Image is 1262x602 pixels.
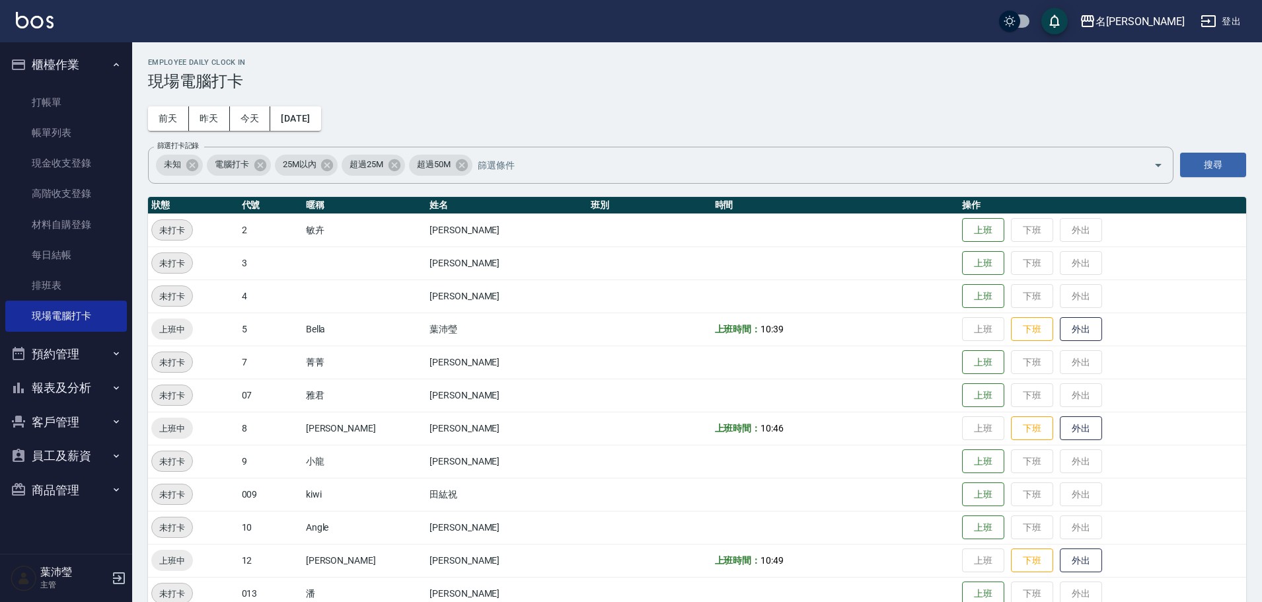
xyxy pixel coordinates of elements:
[426,346,587,379] td: [PERSON_NAME]
[1060,416,1102,441] button: 外出
[239,412,303,445] td: 8
[962,383,1004,408] button: 上班
[239,379,303,412] td: 07
[1148,155,1169,176] button: Open
[5,473,127,508] button: 商品管理
[1011,548,1053,573] button: 下班
[761,555,784,566] span: 10:49
[303,346,426,379] td: 菁菁
[5,118,127,148] a: 帳單列表
[303,213,426,246] td: 敏卉
[715,555,761,566] b: 上班時間：
[239,478,303,511] td: 009
[426,445,587,478] td: [PERSON_NAME]
[152,521,192,535] span: 未打卡
[761,324,784,334] span: 10:39
[5,337,127,371] button: 預約管理
[5,270,127,301] a: 排班表
[239,544,303,577] td: 12
[761,423,784,433] span: 10:46
[303,544,426,577] td: [PERSON_NAME]
[148,106,189,131] button: 前天
[1041,8,1068,34] button: save
[303,379,426,412] td: 雅君
[151,322,193,336] span: 上班中
[426,213,587,246] td: [PERSON_NAME]
[239,213,303,246] td: 2
[239,346,303,379] td: 7
[962,482,1004,507] button: 上班
[712,197,959,214] th: 時間
[270,106,320,131] button: [DATE]
[5,301,127,331] a: 現場電腦打卡
[962,251,1004,276] button: 上班
[715,324,761,334] b: 上班時間：
[1095,13,1185,30] div: 名[PERSON_NAME]
[342,155,405,176] div: 超過25M
[275,158,324,171] span: 25M以內
[303,511,426,544] td: Angle
[40,566,108,579] h5: 葉沛瑩
[156,155,203,176] div: 未知
[156,158,189,171] span: 未知
[962,449,1004,474] button: 上班
[474,153,1131,176] input: 篩選條件
[426,197,587,214] th: 姓名
[426,478,587,511] td: 田紘祝
[1011,416,1053,441] button: 下班
[959,197,1246,214] th: 操作
[152,587,192,601] span: 未打卡
[239,511,303,544] td: 10
[230,106,271,131] button: 今天
[962,515,1004,540] button: 上班
[1060,317,1102,342] button: 外出
[151,422,193,435] span: 上班中
[426,280,587,313] td: [PERSON_NAME]
[148,197,239,214] th: 狀態
[207,158,257,171] span: 電腦打卡
[1074,8,1190,35] button: 名[PERSON_NAME]
[303,197,426,214] th: 暱稱
[962,284,1004,309] button: 上班
[157,141,199,151] label: 篩選打卡記錄
[409,155,472,176] div: 超過50M
[587,197,711,214] th: 班別
[152,223,192,237] span: 未打卡
[207,155,271,176] div: 電腦打卡
[5,209,127,240] a: 材料自購登錄
[239,246,303,280] td: 3
[239,313,303,346] td: 5
[239,280,303,313] td: 4
[152,488,192,502] span: 未打卡
[1011,317,1053,342] button: 下班
[275,155,338,176] div: 25M以內
[5,48,127,82] button: 櫃檯作業
[5,87,127,118] a: 打帳單
[1180,153,1246,177] button: 搜尋
[1060,548,1102,573] button: 外出
[409,158,459,171] span: 超過50M
[5,148,127,178] a: 現金收支登錄
[303,445,426,478] td: 小龍
[5,178,127,209] a: 高階收支登錄
[303,313,426,346] td: Bella
[5,240,127,270] a: 每日結帳
[152,256,192,270] span: 未打卡
[426,544,587,577] td: [PERSON_NAME]
[5,405,127,439] button: 客戶管理
[426,379,587,412] td: [PERSON_NAME]
[962,218,1004,243] button: 上班
[303,412,426,445] td: [PERSON_NAME]
[5,371,127,405] button: 報表及分析
[5,439,127,473] button: 員工及薪資
[189,106,230,131] button: 昨天
[11,565,37,591] img: Person
[426,246,587,280] td: [PERSON_NAME]
[152,289,192,303] span: 未打卡
[303,478,426,511] td: kiwi
[152,389,192,402] span: 未打卡
[715,423,761,433] b: 上班時間：
[239,197,303,214] th: 代號
[152,356,192,369] span: 未打卡
[426,511,587,544] td: [PERSON_NAME]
